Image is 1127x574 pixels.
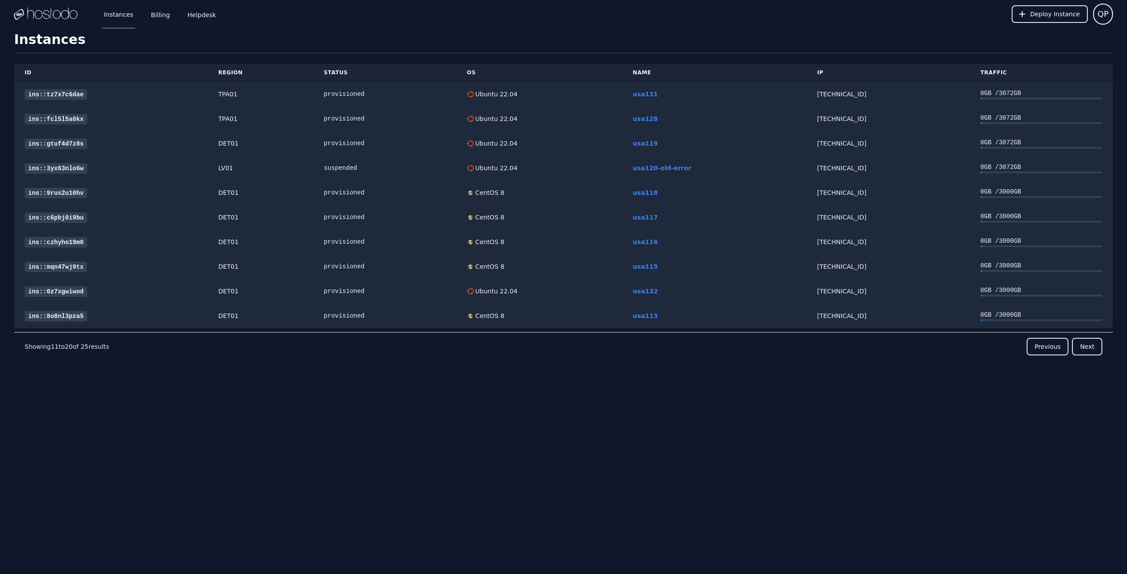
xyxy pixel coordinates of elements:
h1: Instances [14,32,1113,53]
div: [TECHNICAL_ID] [817,139,959,148]
div: DET01 [218,238,303,246]
a: ins::8o8nl3pza5 [25,311,87,322]
div: provisioned [324,188,446,197]
div: DET01 [218,139,303,148]
th: Region [208,64,313,82]
img: Ubuntu 22.04 [467,140,474,147]
div: Ubuntu 22.04 [474,114,518,123]
a: usa132 [633,288,658,295]
div: [TECHNICAL_ID] [817,188,959,197]
a: ins::9rus2u10hv [25,188,87,198]
a: ins::0z7xgwiwod [25,286,87,297]
button: User menu [1093,4,1113,25]
div: DET01 [218,188,303,197]
div: CentOS 8 [474,262,505,271]
div: TPA01 [218,114,303,123]
img: CentOS 8 [467,239,474,245]
div: 0 GB / 3072 GB [980,138,1102,147]
img: Ubuntu 22.04 [467,165,474,172]
div: 0 GB / 3072 GB [980,89,1102,98]
div: DET01 [218,213,303,222]
div: 0 GB / 3000 GB [980,187,1102,196]
div: 0 GB / 3000 GB [980,286,1102,295]
div: Ubuntu 22.04 [474,90,518,99]
div: [TECHNICAL_ID] [817,311,959,320]
th: Traffic [970,64,1113,82]
div: Ubuntu 22.04 [474,164,518,172]
span: 25 [81,343,88,350]
img: Ubuntu 22.04 [467,91,474,98]
a: usa128 [633,115,658,122]
th: ID [14,64,208,82]
div: Ubuntu 22.04 [474,139,518,148]
a: usa131 [633,91,658,98]
a: ins::czhyho19m0 [25,237,87,248]
div: [TECHNICAL_ID] [817,164,959,172]
div: CentOS 8 [474,213,505,222]
img: CentOS 8 [467,263,474,270]
img: CentOS 8 [467,214,474,221]
div: [TECHNICAL_ID] [817,287,959,296]
div: 0 GB / 3072 GB [980,163,1102,172]
a: usa117 [633,214,658,221]
div: provisioned [324,213,446,222]
div: 0 GB / 3000 GB [980,212,1102,221]
img: Ubuntu 22.04 [467,288,474,295]
div: [TECHNICAL_ID] [817,262,959,271]
span: QP [1098,8,1109,20]
img: CentOS 8 [467,190,474,196]
a: usa119 [633,140,658,147]
img: Logo [14,7,77,21]
div: CentOS 8 [474,188,505,197]
a: ins::3yx63nlo6w [25,163,87,174]
div: Ubuntu 22.04 [474,287,518,296]
th: Name [622,64,807,82]
span: 20 [65,343,73,350]
div: CentOS 8 [474,238,505,246]
th: IP [807,64,970,82]
div: provisioned [324,238,446,246]
a: usa118 [633,189,658,196]
nav: Pagination [14,332,1113,361]
div: DET01 [218,311,303,320]
img: CentOS 8 [467,313,474,319]
a: usa120-old-error [633,165,691,172]
th: Status [313,64,457,82]
button: Next [1072,338,1102,355]
span: Deploy Instance [1030,10,1080,18]
div: 0 GB / 3072 GB [980,113,1102,122]
a: ins::gtuf4d7z8s [25,139,87,149]
div: suspended [324,164,446,172]
div: provisioned [324,262,446,271]
div: [TECHNICAL_ID] [817,238,959,246]
div: provisioned [324,114,446,123]
div: [TECHNICAL_ID] [817,213,959,222]
div: [TECHNICAL_ID] [817,114,959,123]
div: 0 GB / 3000 GB [980,237,1102,245]
div: provisioned [324,287,446,296]
a: ins::mqn47wj9tx [25,262,87,272]
div: DET01 [218,287,303,296]
div: TPA01 [218,90,303,99]
div: provisioned [324,90,446,99]
button: Previous [1027,338,1068,355]
div: 0 GB / 3000 GB [980,261,1102,270]
div: [TECHNICAL_ID] [817,90,959,99]
a: usa115 [633,263,658,270]
a: ins::fcl5l5a6kx [25,114,87,124]
div: 0 GB / 3000 GB [980,311,1102,319]
p: Showing to of results [25,342,109,351]
img: Ubuntu 22.04 [467,116,474,122]
button: Deploy Instance [1012,5,1088,23]
span: 11 [51,343,59,350]
div: provisioned [324,311,446,320]
div: LV01 [218,164,303,172]
a: usa113 [633,312,658,319]
div: CentOS 8 [474,311,505,320]
div: provisioned [324,139,446,148]
a: usa116 [633,238,658,245]
a: ins::tz7x7c6dae [25,89,87,100]
th: OS [457,64,622,82]
a: ins::c6pbj0i9bu [25,212,87,223]
div: DET01 [218,262,303,271]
